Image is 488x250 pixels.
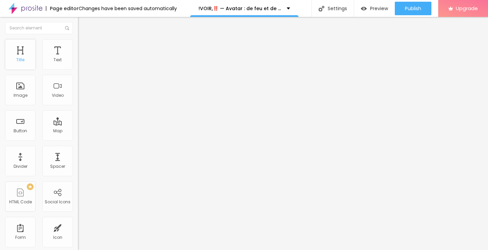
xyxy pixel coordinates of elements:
input: Search element [5,22,73,34]
div: Changes have been saved automatically [79,6,177,11]
div: Form [15,235,26,240]
button: Publish [395,2,431,15]
p: !VOIR,‼️ — Avatar : de feu et de cendres (2025) en Streaming-VF [FR!] Complet [199,6,282,11]
span: Preview [370,6,388,11]
div: Map [53,129,62,133]
div: Spacer [50,164,65,169]
div: Social Icons [45,200,70,204]
div: Text [54,58,62,62]
span: Publish [405,6,421,11]
span: Upgrade [456,5,478,11]
div: Button [14,129,27,133]
div: Title [16,58,24,62]
div: Icon [53,235,62,240]
div: Video [52,93,64,98]
div: Divider [14,164,27,169]
button: Preview [354,2,395,15]
img: view-1.svg [361,6,367,12]
img: Icone [319,6,324,12]
div: HTML Code [9,200,32,204]
iframe: Editor [78,17,488,250]
div: Image [14,93,27,98]
div: Page editor [46,6,79,11]
img: Icone [65,26,69,30]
